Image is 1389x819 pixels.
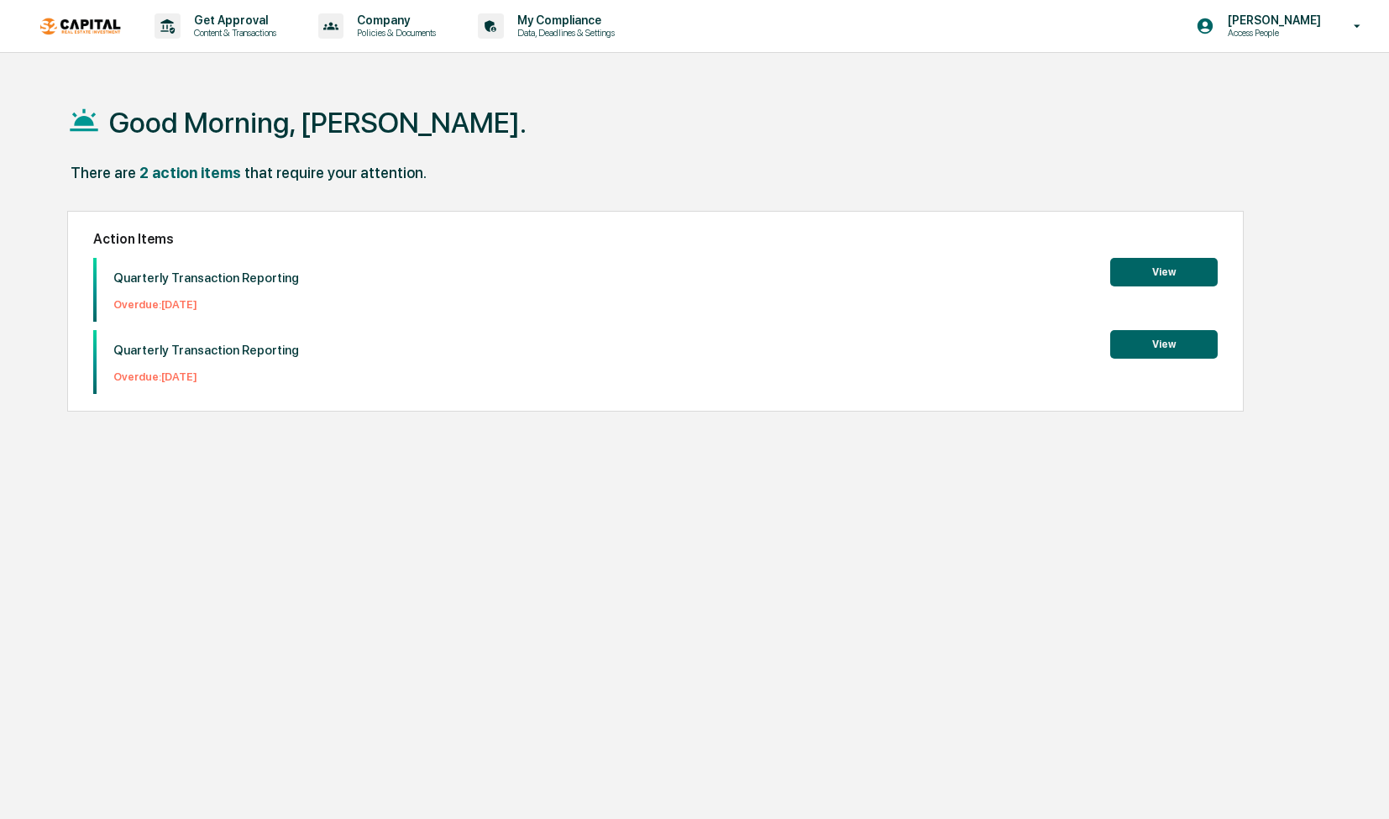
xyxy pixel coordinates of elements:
[1110,335,1218,351] a: View
[113,270,299,286] p: Quarterly Transaction Reporting
[343,27,444,39] p: Policies & Documents
[109,106,527,139] h1: Good Morning, [PERSON_NAME].
[1110,258,1218,286] button: View
[40,17,121,35] img: logo
[244,164,427,181] div: that require your attention.
[113,343,299,358] p: Quarterly Transaction Reporting
[343,13,444,27] p: Company
[1110,330,1218,359] button: View
[113,298,299,311] p: Overdue: [DATE]
[1110,263,1218,279] a: View
[93,231,1219,247] h2: Action Items
[113,370,299,383] p: Overdue: [DATE]
[504,27,623,39] p: Data, Deadlines & Settings
[181,13,285,27] p: Get Approval
[71,164,136,181] div: There are
[1214,13,1329,27] p: [PERSON_NAME]
[139,164,241,181] div: 2 action items
[181,27,285,39] p: Content & Transactions
[1214,27,1329,39] p: Access People
[504,13,623,27] p: My Compliance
